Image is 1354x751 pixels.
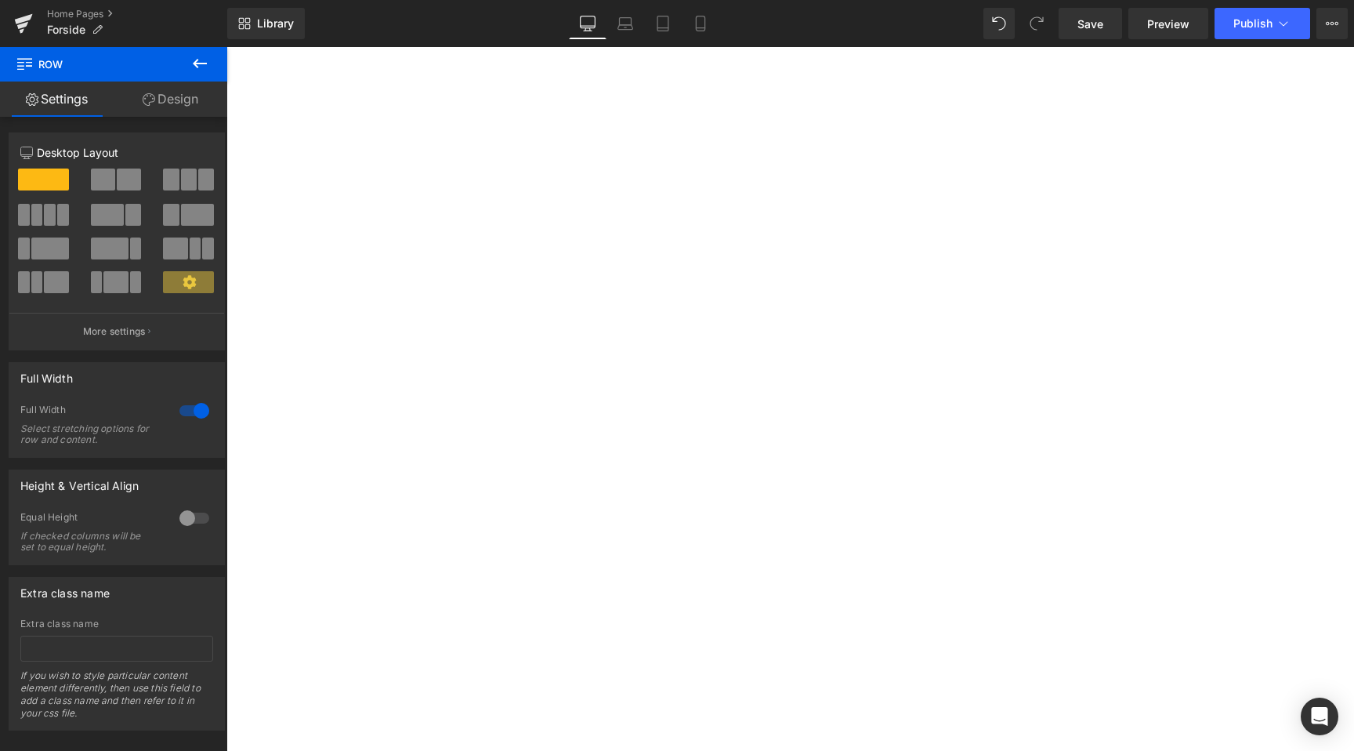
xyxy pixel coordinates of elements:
[1215,8,1310,39] button: Publish
[1301,698,1338,735] div: Open Intercom Messenger
[257,16,294,31] span: Library
[983,8,1015,39] button: Undo
[20,578,110,600] div: Extra class name
[9,313,224,350] button: More settings
[1316,8,1348,39] button: More
[20,144,213,161] p: Desktop Layout
[569,8,606,39] a: Desktop
[20,404,164,420] div: Full Width
[20,669,213,730] div: If you wish to style particular content element differently, then use this field to add a class n...
[644,8,682,39] a: Tablet
[20,470,139,492] div: Height & Vertical Align
[1021,8,1052,39] button: Redo
[16,47,172,82] span: Row
[83,325,146,339] p: More settings
[227,8,305,39] a: New Library
[606,8,644,39] a: Laptop
[1147,16,1189,32] span: Preview
[20,531,161,553] div: If checked columns will be set to equal height.
[47,8,227,20] a: Home Pages
[1233,17,1273,30] span: Publish
[20,511,164,528] div: Equal Height
[682,8,719,39] a: Mobile
[1128,8,1208,39] a: Preview
[1077,16,1103,32] span: Save
[20,423,161,445] div: Select stretching options for row and content.
[20,619,213,629] div: Extra class name
[20,363,73,385] div: Full Width
[47,24,85,36] span: Forside
[114,82,227,117] a: Design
